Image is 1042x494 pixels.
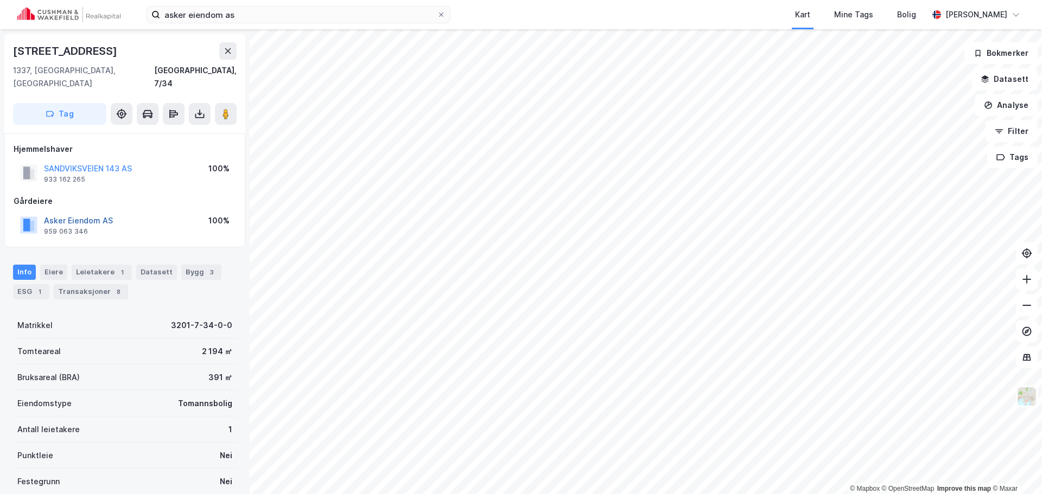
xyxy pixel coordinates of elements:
[17,449,53,462] div: Punktleie
[17,7,120,22] img: cushman-wakefield-realkapital-logo.202ea83816669bd177139c58696a8fa1.svg
[208,371,232,384] div: 391 ㎡
[54,284,128,299] div: Transaksjoner
[17,345,61,358] div: Tomteareal
[44,227,88,236] div: 959 063 346
[17,423,80,436] div: Antall leietakere
[13,64,154,90] div: 1337, [GEOGRAPHIC_DATA], [GEOGRAPHIC_DATA]
[986,120,1038,142] button: Filter
[160,7,437,23] input: Søk på adresse, matrikkel, gårdeiere, leietakere eller personer
[17,475,60,488] div: Festegrunn
[181,265,221,280] div: Bygg
[13,42,119,60] div: [STREET_ADDRESS]
[206,267,217,278] div: 3
[13,103,106,125] button: Tag
[850,485,880,492] a: Mapbox
[171,319,232,332] div: 3201-7-34-0-0
[17,397,72,410] div: Eiendomstype
[34,286,45,297] div: 1
[937,485,991,492] a: Improve this map
[208,162,230,175] div: 100%
[220,449,232,462] div: Nei
[882,485,935,492] a: OpenStreetMap
[136,265,177,280] div: Datasett
[17,319,53,332] div: Matrikkel
[14,143,236,156] div: Hjemmelshaver
[795,8,810,21] div: Kart
[988,442,1042,494] div: Kontrollprogram for chat
[14,195,236,208] div: Gårdeiere
[13,284,49,299] div: ESG
[72,265,132,280] div: Leietakere
[945,8,1007,21] div: [PERSON_NAME]
[40,265,67,280] div: Eiere
[117,267,128,278] div: 1
[228,423,232,436] div: 1
[975,94,1038,116] button: Analyse
[964,42,1038,64] button: Bokmerker
[897,8,916,21] div: Bolig
[834,8,873,21] div: Mine Tags
[1016,386,1037,407] img: Z
[971,68,1038,90] button: Datasett
[178,397,232,410] div: Tomannsbolig
[208,214,230,227] div: 100%
[987,146,1038,168] button: Tags
[220,475,232,488] div: Nei
[13,265,36,280] div: Info
[202,345,232,358] div: 2 194 ㎡
[988,442,1042,494] iframe: Chat Widget
[17,371,80,384] div: Bruksareal (BRA)
[44,175,85,184] div: 933 162 265
[154,64,237,90] div: [GEOGRAPHIC_DATA], 7/34
[113,286,124,297] div: 8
